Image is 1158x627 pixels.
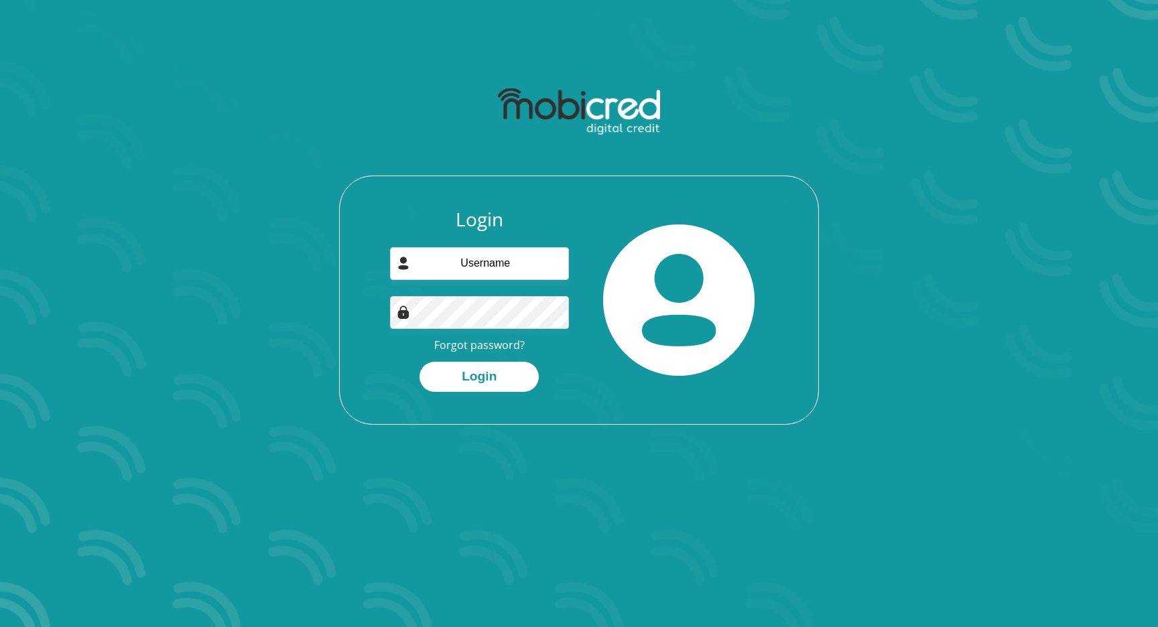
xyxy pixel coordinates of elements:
img: user-icon image [397,257,410,270]
img: Image [397,305,410,319]
a: Forgot password? [434,338,525,352]
h3: Login [390,208,570,231]
button: Login [420,362,539,392]
img: mobicred logo [498,88,659,135]
input: Username [390,247,570,280]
